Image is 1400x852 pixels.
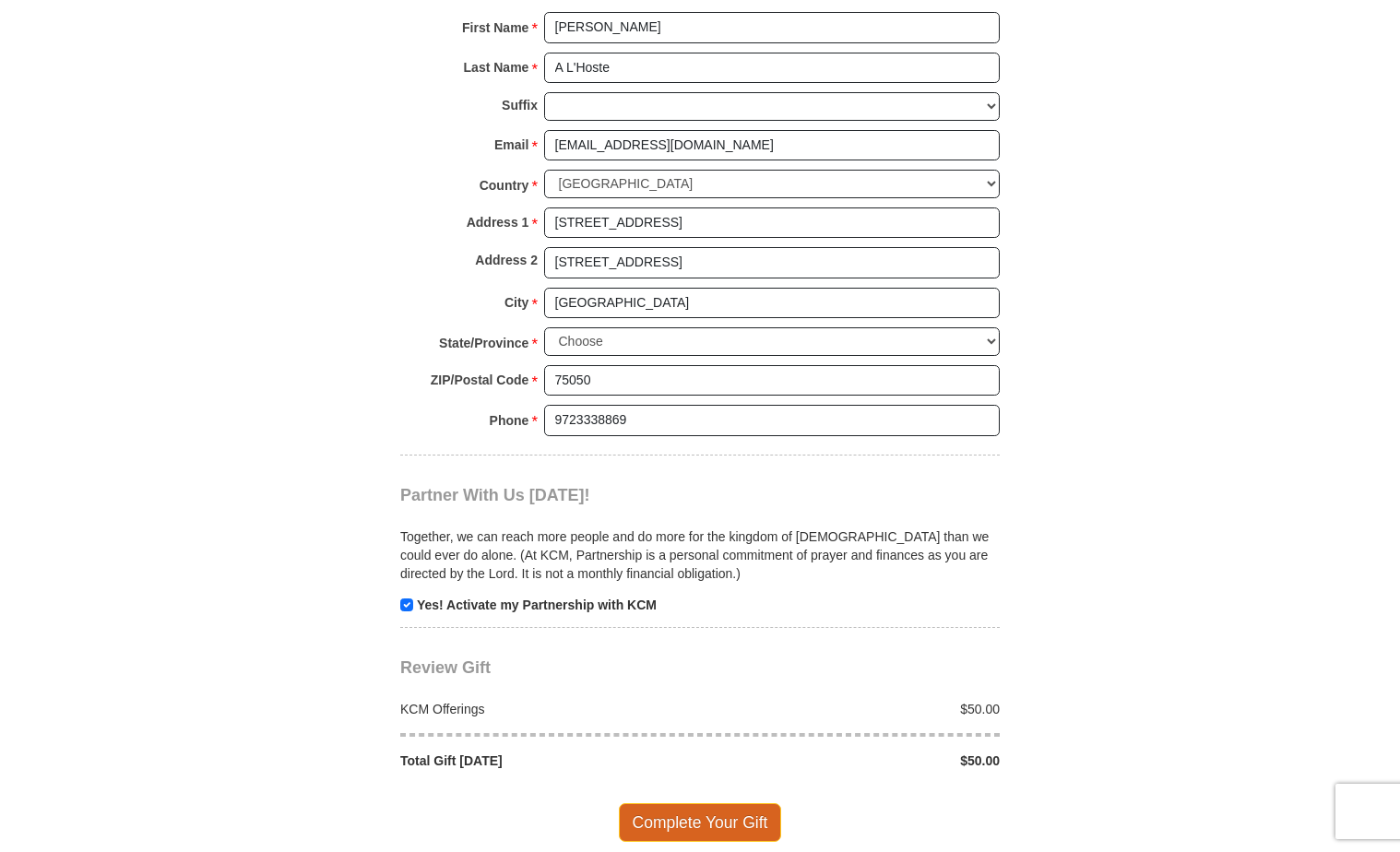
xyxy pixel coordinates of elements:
strong: Country [480,172,529,198]
span: Partner With Us [DATE]! [400,486,590,504]
strong: First Name [462,15,528,41]
div: KCM Offerings [391,700,701,718]
span: Review Gift [400,658,491,677]
span: Complete Your Gift [619,803,782,842]
p: Together, we can reach more people and do more for the kingdom of [DEMOGRAPHIC_DATA] than we coul... [400,527,1000,583]
strong: Suffix [502,92,538,118]
strong: Email [494,132,528,158]
strong: Yes! Activate my Partnership with KCM [417,598,657,612]
strong: State/Province [439,330,528,356]
strong: City [504,290,528,315]
strong: Last Name [464,54,529,80]
strong: ZIP/Postal Code [431,367,529,393]
strong: Phone [490,408,529,433]
div: $50.00 [700,700,1010,718]
strong: Address 2 [475,247,538,273]
strong: Address 1 [467,209,529,235]
div: $50.00 [700,751,1010,770]
div: Total Gift [DATE] [391,751,701,770]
